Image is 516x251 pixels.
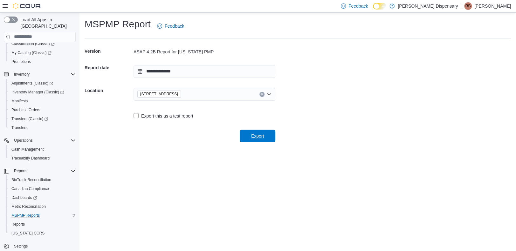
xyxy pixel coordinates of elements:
[9,176,76,184] span: BioTrack Reconciliation
[9,229,76,237] span: Washington CCRS
[9,194,39,201] a: Dashboards
[137,91,181,98] span: 106 Ridgemont Villa
[464,2,472,10] div: Regina Billingsley
[85,18,151,31] h1: MSPMP Report
[6,154,78,163] button: Traceabilty Dashboard
[9,97,76,105] span: Manifests
[1,166,78,175] button: Reports
[14,168,27,173] span: Reports
[11,107,40,112] span: Purchase Orders
[11,222,25,227] span: Reports
[134,65,275,78] input: Press the down key to open a popover containing a calendar.
[11,242,76,250] span: Settings
[9,185,76,193] span: Canadian Compliance
[9,106,43,114] a: Purchase Orders
[11,81,53,86] span: Adjustments (Classic)
[9,88,66,96] a: Inventory Manager (Classic)
[11,137,35,144] button: Operations
[134,49,275,55] div: ASAP 4.2B Report for [US_STATE] PMP
[9,58,76,65] span: Promotions
[6,229,78,238] button: [US_STATE] CCRS
[134,112,193,120] label: Export this as a test report
[9,146,76,153] span: Cash Management
[11,156,50,161] span: Traceabilty Dashboard
[140,91,178,97] span: [STREET_ADDRESS]
[18,17,76,29] span: Load All Apps in [GEOGRAPHIC_DATA]
[6,88,78,97] a: Inventory Manager (Classic)
[240,130,275,142] button: Export
[6,175,78,184] button: BioTrack Reconciliation
[9,212,42,219] a: MSPMP Reports
[9,97,30,105] a: Manifests
[11,98,28,104] span: Manifests
[6,202,78,211] button: Metrc Reconciliation
[85,61,132,74] h5: Report date
[11,125,27,130] span: Transfers
[6,97,78,105] button: Manifests
[251,133,264,139] span: Export
[6,123,78,132] button: Transfers
[9,79,76,87] span: Adjustments (Classic)
[9,124,76,132] span: Transfers
[9,40,57,48] a: Classification (Classic)
[11,90,64,95] span: Inventory Manager (Classic)
[13,3,41,9] img: Cova
[14,138,33,143] span: Operations
[11,213,40,218] span: MSPMP Reports
[11,50,52,55] span: My Catalog (Classic)
[259,92,265,97] button: Clear input
[11,71,76,78] span: Inventory
[6,211,78,220] button: MSPMP Reports
[9,124,30,132] a: Transfers
[6,39,78,48] a: Classification (Classic)
[155,20,187,32] a: Feedback
[6,145,78,154] button: Cash Management
[6,79,78,88] a: Adjustments (Classic)
[11,204,46,209] span: Metrc Reconciliation
[9,115,76,123] span: Transfers (Classic)
[11,116,48,121] span: Transfers (Classic)
[9,220,76,228] span: Reports
[9,220,27,228] a: Reports
[9,106,76,114] span: Purchase Orders
[9,212,76,219] span: MSPMP Reports
[9,203,76,210] span: Metrc Reconciliation
[9,185,52,193] a: Canadian Compliance
[11,231,45,236] span: [US_STATE] CCRS
[11,71,32,78] button: Inventory
[373,3,386,10] input: Dark Mode
[1,136,78,145] button: Operations
[14,244,28,249] span: Settings
[11,41,55,46] span: Classification (Classic)
[9,58,33,65] a: Promotions
[6,193,78,202] a: Dashboards
[9,154,52,162] a: Traceabilty Dashboard
[6,114,78,123] a: Transfers (Classic)
[11,137,76,144] span: Operations
[6,48,78,57] a: My Catalog (Classic)
[11,195,37,200] span: Dashboards
[6,220,78,229] button: Reports
[348,3,368,9] span: Feedback
[11,242,30,250] a: Settings
[266,92,272,97] button: Open list of options
[6,184,78,193] button: Canadian Compliance
[11,177,51,182] span: BioTrack Reconciliation
[9,40,76,48] span: Classification (Classic)
[11,59,31,64] span: Promotions
[11,167,76,175] span: Reports
[9,49,76,57] span: My Catalog (Classic)
[11,186,49,191] span: Canadian Compliance
[11,147,44,152] span: Cash Management
[9,115,51,123] a: Transfers (Classic)
[460,2,462,10] p: |
[465,2,471,10] span: RB
[9,203,48,210] a: Metrc Reconciliation
[9,88,76,96] span: Inventory Manager (Classic)
[14,72,30,77] span: Inventory
[165,23,184,29] span: Feedback
[9,229,47,237] a: [US_STATE] CCRS
[9,194,76,201] span: Dashboards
